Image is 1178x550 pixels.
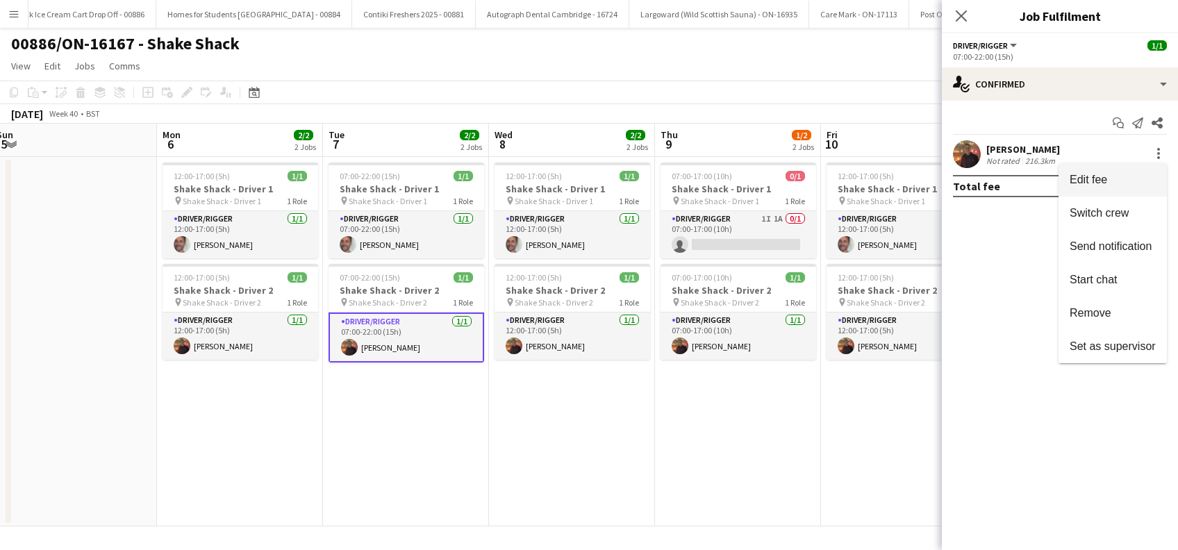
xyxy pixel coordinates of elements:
span: Switch crew [1070,207,1129,219]
button: Start chat [1059,263,1167,297]
span: Set as supervisor [1070,340,1156,352]
span: Edit fee [1070,174,1107,185]
span: Send notification [1070,240,1152,252]
button: Send notification [1059,230,1167,263]
span: Start chat [1070,274,1117,285]
button: Edit fee [1059,163,1167,197]
button: Remove [1059,297,1167,330]
button: Set as supervisor [1059,330,1167,363]
span: Remove [1070,307,1111,319]
button: Switch crew [1059,197,1167,230]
